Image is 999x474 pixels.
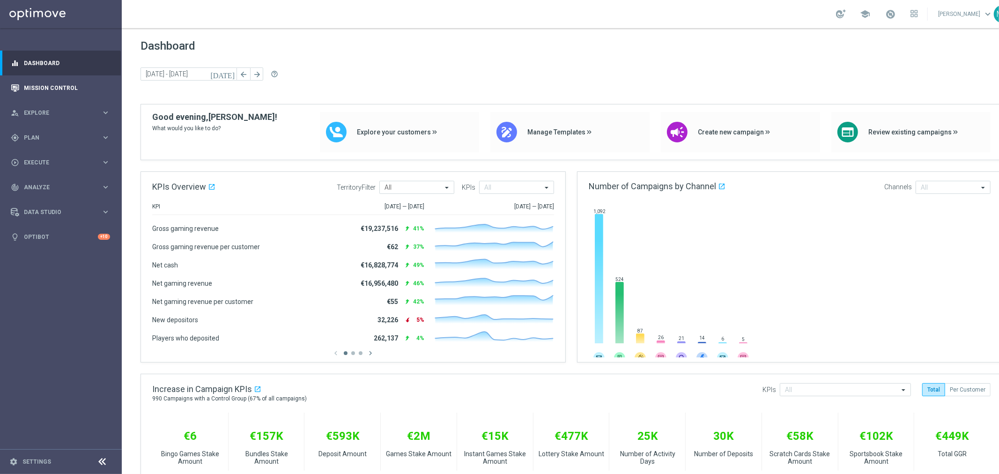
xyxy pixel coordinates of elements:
span: Data Studio [24,209,101,215]
button: person_search Explore keyboard_arrow_right [10,109,111,117]
i: keyboard_arrow_right [101,158,110,167]
i: keyboard_arrow_right [101,133,110,142]
button: Data Studio keyboard_arrow_right [10,208,111,216]
button: Mission Control [10,84,111,92]
a: Dashboard [24,51,110,75]
i: track_changes [11,183,19,192]
div: Analyze [11,183,101,192]
button: gps_fixed Plan keyboard_arrow_right [10,134,111,141]
i: keyboard_arrow_right [101,183,110,192]
div: Explore [11,109,101,117]
span: keyboard_arrow_down [983,9,993,19]
div: +10 [98,234,110,240]
i: keyboard_arrow_right [101,108,110,117]
i: keyboard_arrow_right [101,207,110,216]
a: Settings [22,459,51,465]
i: person_search [11,109,19,117]
button: equalizer Dashboard [10,59,111,67]
div: Data Studio [11,208,101,216]
span: Analyze [24,185,101,190]
span: Execute [24,160,101,165]
div: Execute [11,158,101,167]
span: Plan [24,135,101,141]
div: Mission Control [11,75,110,100]
button: track_changes Analyze keyboard_arrow_right [10,184,111,191]
i: lightbulb [11,233,19,241]
span: school [860,9,870,19]
button: lightbulb Optibot +10 [10,233,111,241]
span: Explore [24,110,101,116]
i: equalizer [11,59,19,67]
div: Plan [11,133,101,142]
i: gps_fixed [11,133,19,142]
div: Optibot [11,224,110,249]
i: settings [9,458,18,466]
i: play_circle_outline [11,158,19,167]
a: [PERSON_NAME]keyboard_arrow_down [937,7,994,21]
a: Mission Control [24,75,110,100]
div: Dashboard [11,51,110,75]
a: Optibot [24,224,98,249]
button: play_circle_outline Execute keyboard_arrow_right [10,159,111,166]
